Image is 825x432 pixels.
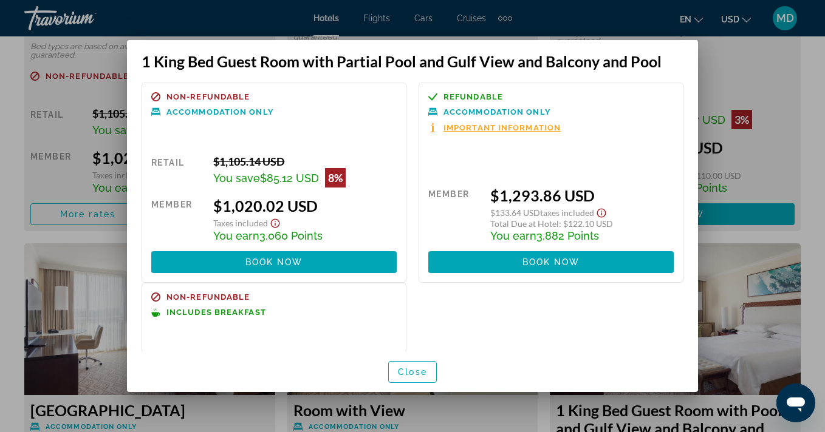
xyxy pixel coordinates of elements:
button: Book now [151,251,397,273]
span: You save [213,172,260,184]
span: Taxes included [213,218,268,228]
div: $1,105.14 USD [213,155,397,168]
span: Book now [245,257,303,267]
div: Member [428,186,481,242]
h3: 1 King Bed Guest Room with Partial Pool and Gulf View and Balcony and Pool [142,52,683,70]
button: Book now [428,251,674,273]
span: Close [398,367,427,377]
button: Important Information [428,123,561,133]
span: Accommodation Only [166,108,274,116]
span: Refundable [443,93,503,101]
span: 3,060 Points [259,229,323,242]
div: Member [151,197,204,242]
span: $85.12 USD [260,172,319,184]
span: You earn [213,229,259,242]
span: Taxes included [540,208,594,218]
span: Non-refundable [166,93,250,101]
button: Show Taxes and Fees disclaimer [594,204,609,218]
span: Total Due at Hotel [490,218,559,229]
span: $133.64 USD [490,208,540,218]
div: Retail [151,155,204,187]
span: You earn [490,229,536,242]
span: Book now [522,257,580,267]
span: Non-refundable [166,293,250,301]
span: Important Information [443,124,561,132]
iframe: Button to launch messaging window [776,383,815,422]
button: Show Taxes and Fees disclaimer [268,215,282,229]
button: Close [388,361,437,383]
div: $1,293.86 USD [490,186,674,204]
span: Accommodation Only [443,108,551,116]
span: 3,882 Points [536,229,599,242]
span: Includes Breakfast [166,308,266,316]
div: 8% [325,168,346,187]
div: $1,020.02 USD [213,197,397,215]
a: Refundable [428,92,674,101]
div: : $122.10 USD [490,218,674,229]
